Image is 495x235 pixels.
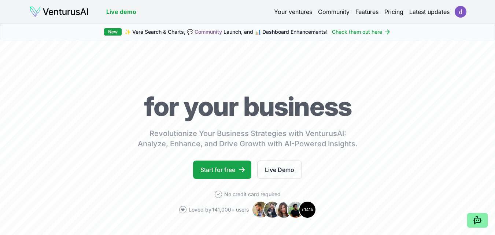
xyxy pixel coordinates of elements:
[257,161,302,179] a: Live Demo
[263,201,281,219] img: Avatar 2
[455,6,466,18] img: ACg8ocIAJ8gTsX9_VHK2SKS67JCfRBKveEUc7sws1Robmy0FinLckg=s96-c
[409,7,450,16] a: Latest updates
[274,7,312,16] a: Your ventures
[287,201,304,219] img: Avatar 4
[275,201,293,219] img: Avatar 3
[355,7,378,16] a: Features
[106,7,136,16] a: Live demo
[252,201,269,219] img: Avatar 1
[104,28,122,36] div: New
[29,6,89,18] img: logo
[318,7,350,16] a: Community
[125,28,328,36] span: ✨ Vera Search & Charts, 💬 Launch, and 📊 Dashboard Enhancements!
[195,29,222,35] a: Community
[193,161,251,179] a: Start for free
[332,28,391,36] a: Check them out here
[384,7,403,16] a: Pricing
